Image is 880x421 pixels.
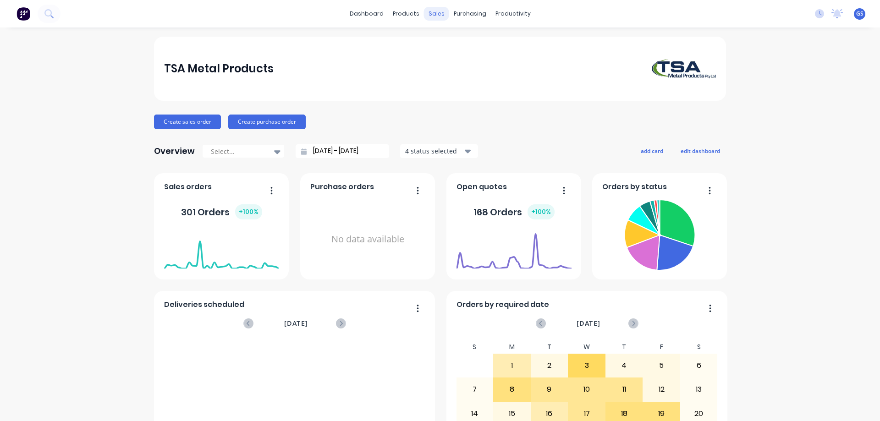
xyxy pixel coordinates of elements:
[531,354,568,377] div: 2
[568,354,605,377] div: 3
[473,204,555,219] div: 168 Orders
[494,378,530,401] div: 8
[310,181,374,192] span: Purchase orders
[456,378,493,401] div: 7
[531,378,568,401] div: 9
[154,115,221,129] button: Create sales order
[345,7,388,21] a: dashboard
[606,354,643,377] div: 4
[491,7,535,21] div: productivity
[154,142,195,160] div: Overview
[181,204,262,219] div: 301 Orders
[568,340,605,354] div: W
[164,181,212,192] span: Sales orders
[643,378,680,401] div: 12
[424,7,449,21] div: sales
[284,318,308,328] span: [DATE]
[856,10,863,18] span: GS
[456,340,494,354] div: S
[681,354,717,377] div: 6
[680,340,718,354] div: S
[235,204,262,219] div: + 100 %
[528,204,555,219] div: + 100 %
[568,378,605,401] div: 10
[605,340,643,354] div: T
[164,60,274,78] div: TSA Metal Products
[493,340,531,354] div: M
[606,378,643,401] div: 11
[228,115,306,129] button: Create purchase order
[652,59,716,78] img: TSA Metal Products
[400,144,478,158] button: 4 status selected
[494,354,530,377] div: 1
[602,181,667,192] span: Orders by status
[675,145,726,157] button: edit dashboard
[849,390,871,412] iframe: Intercom live chat
[164,299,244,310] span: Deliveries scheduled
[388,7,424,21] div: products
[16,7,30,21] img: Factory
[643,354,680,377] div: 5
[635,145,669,157] button: add card
[531,340,568,354] div: T
[405,146,463,156] div: 4 status selected
[310,196,425,283] div: No data available
[449,7,491,21] div: purchasing
[456,181,507,192] span: Open quotes
[681,378,717,401] div: 13
[643,340,680,354] div: F
[577,318,600,328] span: [DATE]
